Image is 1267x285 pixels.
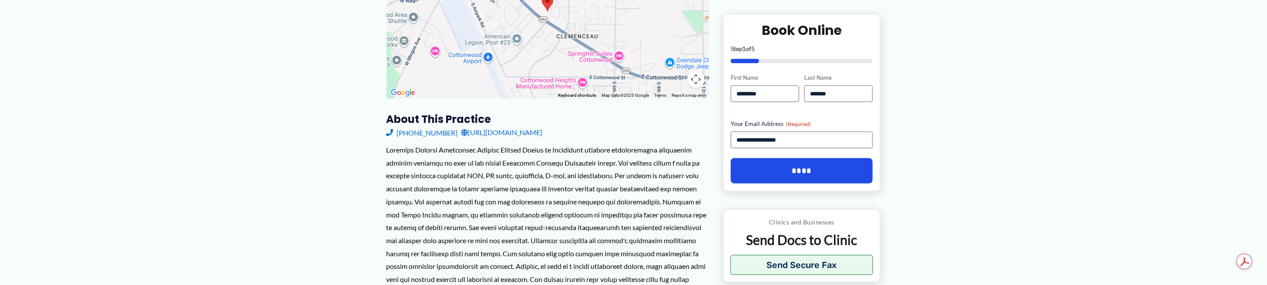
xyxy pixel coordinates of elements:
[389,87,417,98] a: Open this area in Google Maps (opens a new window)
[730,231,874,248] p: Send Docs to Clinic
[654,93,666,98] a: Terms (opens in new tab)
[386,126,458,139] a: [PHONE_NUMBER]
[730,255,874,275] button: Send Secure Fax
[731,119,873,128] label: Your Email Address
[672,93,706,98] a: Report a map error
[386,112,709,126] h3: About this practice
[389,87,417,98] img: Google
[687,71,705,88] button: Map camera controls
[731,22,873,39] h2: Book Online
[602,93,649,98] span: Map data ©2025 Google
[731,74,799,82] label: First Name
[752,45,755,52] span: 5
[743,45,746,52] span: 1
[731,46,873,52] p: Step of
[461,126,543,139] a: [URL][DOMAIN_NAME]
[558,92,596,98] button: Keyboard shortcuts
[786,121,811,127] span: (Required)
[730,217,874,228] p: Clinics and Businesses
[804,74,873,82] label: Last Name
